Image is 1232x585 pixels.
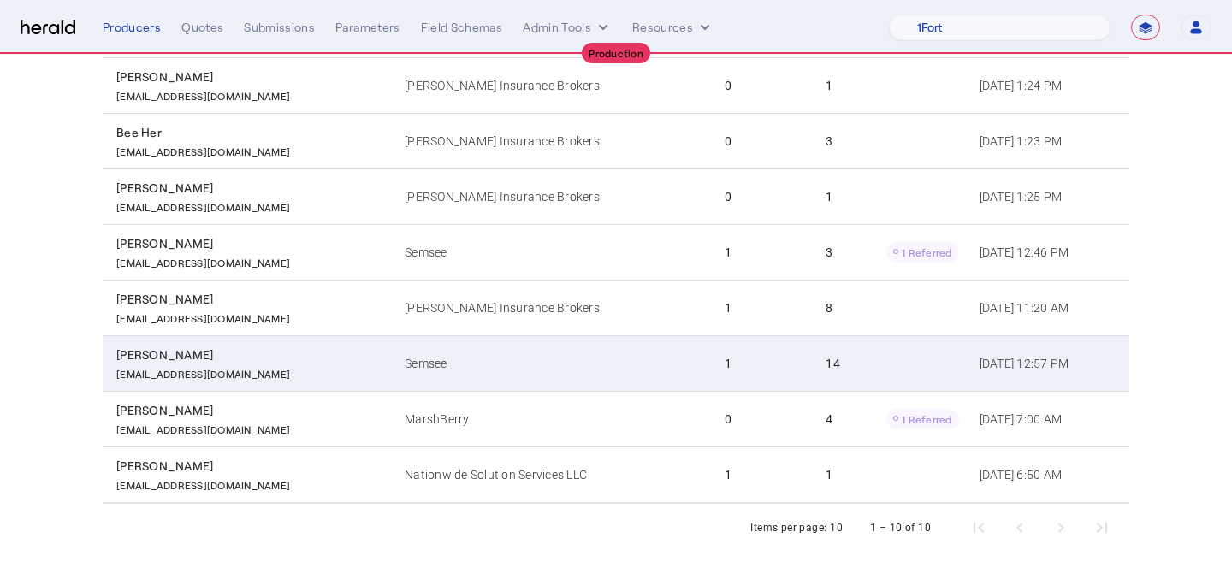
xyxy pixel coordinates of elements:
[391,280,711,335] td: [PERSON_NAME] Insurance Brokers
[966,280,1129,335] td: [DATE] 11:20 AM
[391,446,711,503] td: Nationwide Solution Services LLC
[826,299,958,316] div: 8
[116,141,290,158] p: [EMAIL_ADDRESS][DOMAIN_NAME]
[391,335,711,391] td: Semsee
[116,252,290,269] p: [EMAIL_ADDRESS][DOMAIN_NAME]
[966,224,1129,280] td: [DATE] 12:46 PM
[750,519,826,536] div: Items per page:
[711,391,812,446] td: 0
[391,168,711,224] td: [PERSON_NAME] Insurance Brokers
[116,235,384,252] div: [PERSON_NAME]
[181,19,223,36] div: Quotes
[966,446,1129,503] td: [DATE] 6:50 AM
[826,355,958,372] div: 14
[116,180,384,197] div: [PERSON_NAME]
[116,308,290,325] p: [EMAIL_ADDRESS][DOMAIN_NAME]
[116,363,290,381] p: [EMAIL_ADDRESS][DOMAIN_NAME]
[902,413,952,425] span: 1 Referred
[391,57,711,113] td: [PERSON_NAME] Insurance Brokers
[830,519,843,536] div: 10
[711,57,812,113] td: 0
[966,113,1129,168] td: [DATE] 1:23 PM
[116,346,384,363] div: [PERSON_NAME]
[902,246,952,258] span: 1 Referred
[966,57,1129,113] td: [DATE] 1:24 PM
[711,280,812,335] td: 1
[523,19,612,36] button: internal dropdown menu
[826,133,958,150] div: 3
[826,409,958,429] div: 4
[966,391,1129,446] td: [DATE] 7:00 AM
[116,124,384,141] div: Bee Her
[116,475,290,492] p: [EMAIL_ADDRESS][DOMAIN_NAME]
[116,458,384,475] div: [PERSON_NAME]
[244,19,315,36] div: Submissions
[335,19,400,36] div: Parameters
[966,335,1129,391] td: [DATE] 12:57 PM
[966,168,1129,224] td: [DATE] 1:25 PM
[421,19,503,36] div: Field Schemas
[103,19,161,36] div: Producers
[391,224,711,280] td: Semsee
[391,113,711,168] td: [PERSON_NAME] Insurance Brokers
[116,197,290,214] p: [EMAIL_ADDRESS][DOMAIN_NAME]
[391,391,711,446] td: MarshBerry
[826,188,958,205] div: 1
[632,19,714,36] button: Resources dropdown menu
[116,86,290,103] p: [EMAIL_ADDRESS][DOMAIN_NAME]
[870,519,931,536] div: 1 – 10 of 10
[711,224,812,280] td: 1
[711,446,812,503] td: 1
[116,402,384,419] div: [PERSON_NAME]
[116,419,290,436] p: [EMAIL_ADDRESS][DOMAIN_NAME]
[711,335,812,391] td: 1
[116,291,384,308] div: [PERSON_NAME]
[711,113,812,168] td: 0
[711,168,812,224] td: 0
[826,466,958,483] div: 1
[582,43,650,63] div: Production
[116,68,384,86] div: [PERSON_NAME]
[826,242,958,263] div: 3
[826,77,958,94] div: 1
[21,20,75,36] img: Herald Logo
